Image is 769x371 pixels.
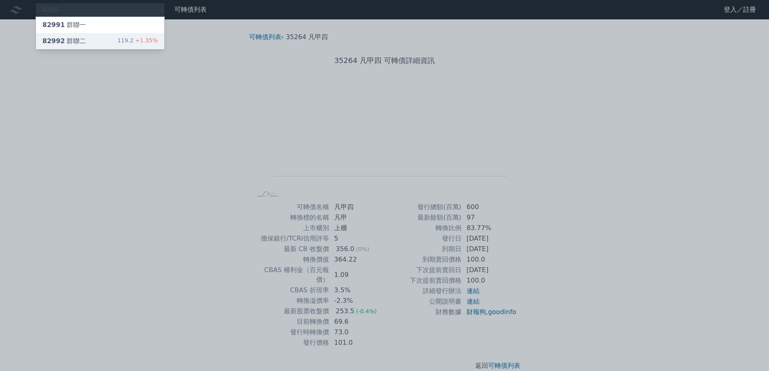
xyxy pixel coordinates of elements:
div: 119.2 [117,36,158,46]
a: 82992群聯二 119.2+1.35% [36,33,164,49]
a: 82991群聯一 [36,17,164,33]
span: 82992 [42,37,65,45]
span: +1.35% [134,37,158,44]
div: 群聯一 [42,20,86,30]
div: 群聯二 [42,36,86,46]
span: 82991 [42,21,65,29]
div: 聊天小工具 [729,332,769,371]
iframe: Chat Widget [729,332,769,371]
